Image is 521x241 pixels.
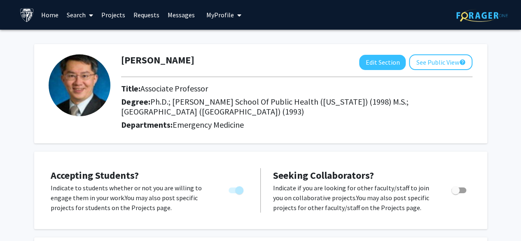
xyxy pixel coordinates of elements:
h1: [PERSON_NAME] [121,54,194,66]
img: ForagerOne Logo [456,9,508,22]
a: Messages [164,0,199,29]
div: Toggle [225,183,248,195]
img: Johns Hopkins University Logo [20,8,34,22]
h2: Degree: [121,97,472,117]
a: Search [63,0,97,29]
span: Ph.D.; [PERSON_NAME] School Of Public Health ([US_STATE]) (1998) M.S.; [GEOGRAPHIC_DATA] ([GEOGRA... [121,96,409,117]
div: Toggle [448,183,471,195]
button: See Public View [409,54,472,70]
p: Indicate to students whether or not you are willing to engage them in your work. You may also pos... [51,183,213,213]
span: My Profile [206,11,234,19]
a: Projects [97,0,129,29]
button: Edit Section [359,55,406,70]
a: Requests [129,0,164,29]
span: Seeking Collaborators? [273,169,374,182]
div: You cannot turn this off while you have active projects. [225,183,248,195]
mat-icon: help [459,57,465,67]
a: Home [37,0,63,29]
iframe: Chat [6,204,35,235]
span: Emergency Medicine [173,119,244,130]
h2: Departments: [115,120,479,130]
span: Accepting Students? [51,169,139,182]
img: Profile Picture [49,54,110,116]
p: Indicate if you are looking for other faculty/staff to join you on collaborative projects. You ma... [273,183,436,213]
span: Associate Professor [140,83,208,94]
h2: Title: [121,84,472,94]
